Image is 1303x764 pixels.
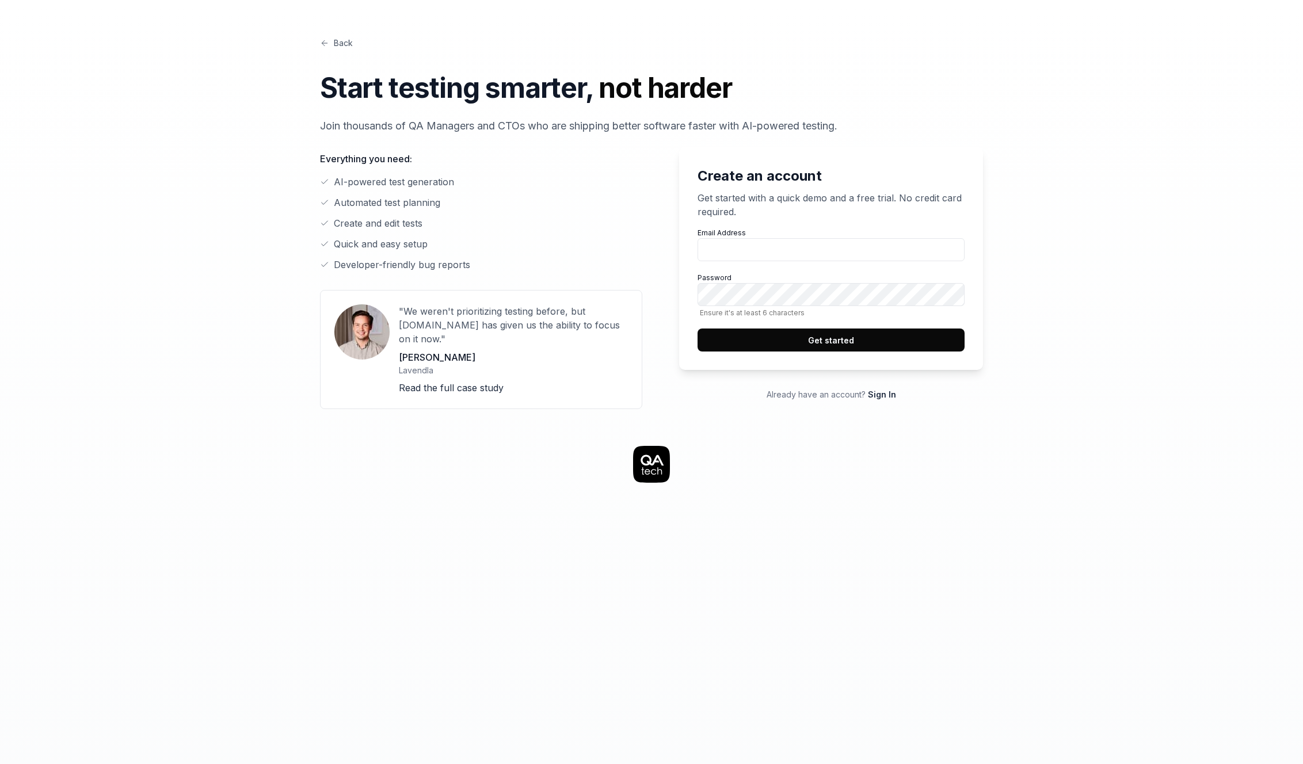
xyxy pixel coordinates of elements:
[320,118,983,133] p: Join thousands of QA Managers and CTOs who are shipping better software faster with AI-powered te...
[334,304,390,360] img: User avatar
[399,382,504,394] a: Read the full case study
[399,364,628,376] p: Lavendla
[320,216,642,230] li: Create and edit tests
[320,175,642,189] li: AI-powered test generation
[698,238,965,261] input: Email Address
[599,71,731,105] span: not harder
[698,308,965,317] span: Ensure it's at least 6 characters
[320,152,642,166] p: Everything you need:
[320,196,642,209] li: Automated test planning
[698,328,965,352] button: Get started
[698,283,965,306] input: PasswordEnsure it's at least 6 characters
[320,37,353,49] a: Back
[320,67,983,109] h1: Start testing smarter,
[399,304,628,346] p: "We weren't prioritizing testing before, but [DOMAIN_NAME] has given us the ability to focus on i...
[399,350,628,364] p: [PERSON_NAME]
[698,228,965,261] label: Email Address
[868,389,896,399] a: Sign In
[320,258,642,272] li: Developer-friendly bug reports
[698,273,965,317] label: Password
[698,191,965,219] p: Get started with a quick demo and a free trial. No credit card required.
[320,237,642,251] li: Quick and easy setup
[698,166,965,186] h2: Create an account
[679,388,983,400] p: Already have an account?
